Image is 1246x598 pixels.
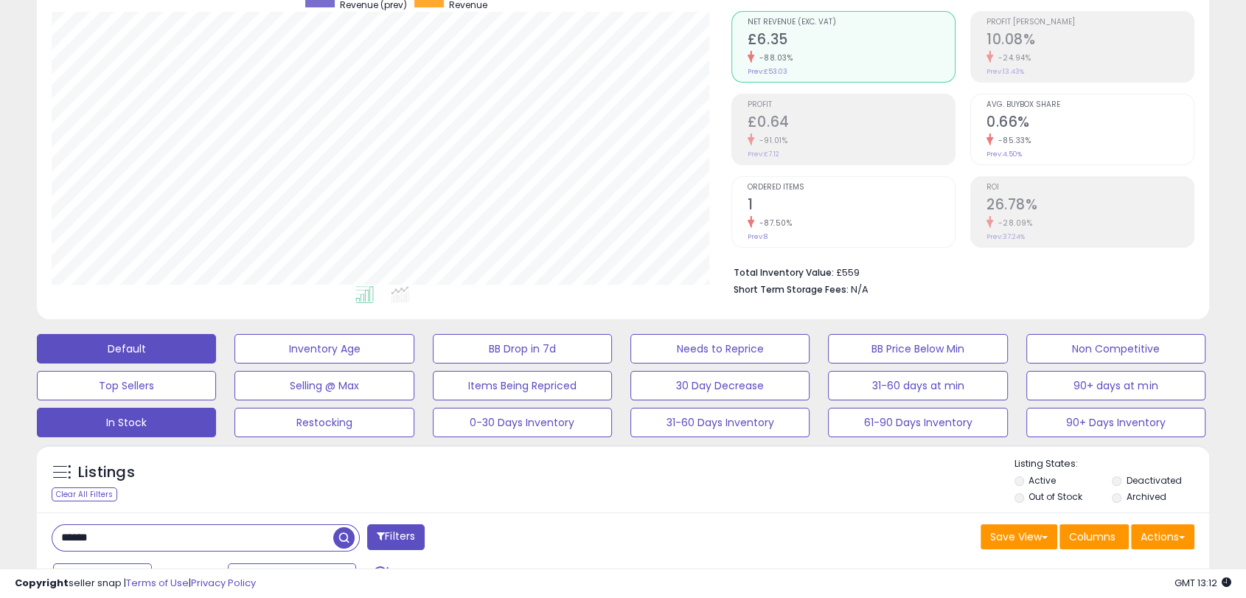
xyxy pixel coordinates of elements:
[1026,334,1205,364] button: Non Competitive
[228,563,356,588] button: Sep-26 - Oct-02
[986,150,1022,159] small: Prev: 4.50%
[986,31,1194,51] h2: 10.08%
[986,114,1194,133] h2: 0.66%
[754,52,793,63] small: -88.03%
[734,263,1183,280] li: £559
[15,576,69,590] strong: Copyright
[191,576,256,590] a: Privacy Policy
[986,101,1194,109] span: Avg. Buybox Share
[630,334,810,364] button: Needs to Reprice
[986,18,1194,27] span: Profit [PERSON_NAME]
[1131,524,1194,549] button: Actions
[367,524,425,550] button: Filters
[53,563,152,588] button: Last 7 Days
[734,283,849,296] b: Short Term Storage Fees:
[37,334,216,364] button: Default
[1029,490,1082,503] label: Out of Stock
[15,577,256,591] div: seller snap | |
[734,266,834,279] b: Total Inventory Value:
[234,408,414,437] button: Restocking
[126,576,189,590] a: Terms of Use
[748,67,787,76] small: Prev: £53.03
[828,334,1007,364] button: BB Price Below Min
[234,334,414,364] button: Inventory Age
[433,408,612,437] button: 0-30 Days Inventory
[37,371,216,400] button: Top Sellers
[748,184,955,192] span: Ordered Items
[981,524,1057,549] button: Save View
[748,31,955,51] h2: £6.35
[828,408,1007,437] button: 61-90 Days Inventory
[754,218,793,229] small: -87.50%
[1029,474,1056,487] label: Active
[851,282,869,296] span: N/A
[1127,474,1182,487] label: Deactivated
[993,135,1031,146] small: -85.33%
[37,408,216,437] button: In Stock
[234,371,414,400] button: Selling @ Max
[748,18,955,27] span: Net Revenue (Exc. VAT)
[748,101,955,109] span: Profit
[630,371,810,400] button: 30 Day Decrease
[986,67,1024,76] small: Prev: 13.43%
[78,462,135,483] h5: Listings
[1026,371,1205,400] button: 90+ days at min
[1026,408,1205,437] button: 90+ Days Inventory
[433,371,612,400] button: Items Being Repriced
[748,150,779,159] small: Prev: £7.12
[993,218,1033,229] small: -28.09%
[630,408,810,437] button: 31-60 Days Inventory
[1127,490,1166,503] label: Archived
[1069,529,1116,544] span: Columns
[754,135,788,146] small: -91.01%
[986,232,1025,241] small: Prev: 37.24%
[993,52,1031,63] small: -24.94%
[1174,576,1231,590] span: 2025-10-10 13:12 GMT
[986,184,1194,192] span: ROI
[1014,457,1209,471] p: Listing States:
[828,371,1007,400] button: 31-60 days at min
[748,232,768,241] small: Prev: 8
[748,114,955,133] h2: £0.64
[433,334,612,364] button: BB Drop in 7d
[52,487,117,501] div: Clear All Filters
[1059,524,1129,549] button: Columns
[986,196,1194,216] h2: 26.78%
[748,196,955,216] h2: 1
